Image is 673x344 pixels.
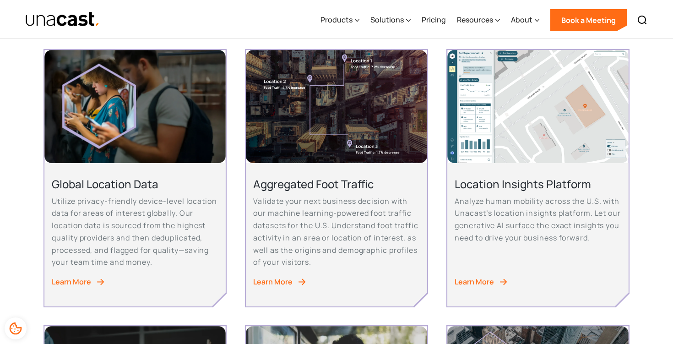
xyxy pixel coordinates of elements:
a: home [25,11,100,27]
a: Pricing [422,1,446,39]
a: Learn More [455,276,621,288]
div: Solutions [370,1,411,39]
p: Validate your next business decision with our machine learning-powered foot traffic datasets for ... [253,195,419,268]
p: Analyze human mobility across the U.S. with Unacast’s location insights platform. Let our generat... [455,195,621,244]
div: Learn More [253,276,293,288]
div: Cookie Preferences [5,317,27,339]
div: Products [320,14,353,25]
img: An image of the unacast UI. Shows a map of a pet supermarket along with relevant data in the side... [447,50,628,163]
img: Unacast text logo [25,11,100,27]
img: An aerial view of a city block with foot traffic data and location data information [246,50,427,163]
a: Learn More [253,276,419,288]
div: About [511,14,532,25]
div: Learn More [52,276,91,288]
div: About [511,1,539,39]
h2: Global Location Data [52,177,218,191]
div: Products [320,1,359,39]
p: Utilize privacy-friendly device-level location data for areas of interest globally. Our location ... [52,195,218,268]
a: Book a Meeting [550,9,627,31]
h2: Aggregated Foot Traffic [253,177,419,191]
a: Learn More [52,276,218,288]
img: Search icon [637,15,648,26]
div: Resources [457,14,493,25]
div: Learn More [455,276,494,288]
div: Resources [457,1,500,39]
h2: Location Insights Platform [455,177,621,191]
div: Solutions [370,14,404,25]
